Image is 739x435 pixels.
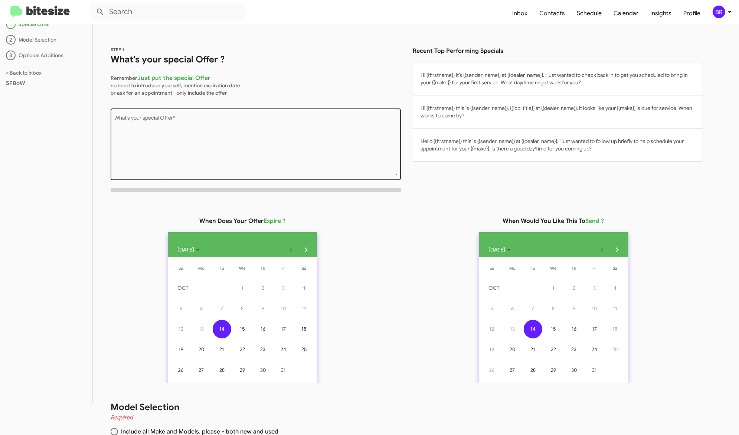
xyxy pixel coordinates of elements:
div: 24 [585,340,604,359]
div: 22 [233,340,252,359]
button: October 5, 2025 [171,298,191,319]
a: Calendar [608,3,644,24]
button: October 31, 2025 [273,360,294,380]
div: 14 [524,320,542,338]
button: October 4, 2025 [605,278,625,298]
button: October 16, 2025 [253,319,273,339]
button: October 13, 2025 [502,319,523,339]
div: 9 [254,299,272,318]
span: Profile [677,3,706,24]
span: Tu [531,266,535,271]
div: 18 [606,320,624,338]
button: BR [706,6,731,18]
button: Hi {{firstname}} it's {{sender_name}} at {{dealer_name}}. I just wanted to check back in to get y... [413,62,703,95]
div: 26 [171,361,190,379]
button: October 24, 2025 [584,339,605,360]
span: Expire ? [264,217,285,225]
a: Schedule [571,3,608,24]
span: Send ? [586,217,604,225]
div: 17 [274,320,293,338]
div: 23 [565,340,583,359]
button: October 27, 2025 [191,360,212,380]
button: October 14, 2025 [523,319,543,339]
button: October 18, 2025 [294,319,314,339]
button: October 29, 2025 [543,360,563,380]
span: We [239,266,245,271]
button: Previous month [284,242,298,257]
h3: Recent Top Performing Specials [413,46,703,56]
div: 17 [585,320,604,338]
button: October 19, 2025 [171,339,191,360]
div: 3 [274,279,293,297]
div: 2 [565,279,583,297]
button: October 5, 2025 [482,298,502,319]
a: Insights [644,3,677,24]
input: Search [90,3,246,21]
button: October 28, 2025 [523,360,543,380]
div: 26 [483,361,501,379]
div: 11 [606,299,624,318]
div: 3 [6,51,16,60]
button: October 12, 2025 [482,319,502,339]
button: October 3, 2025 [584,278,605,298]
button: October 26, 2025 [171,360,191,380]
div: 10 [274,299,293,318]
div: 1 [6,19,16,29]
span: Tu [220,266,224,271]
div: 7 [213,299,231,318]
span: Th [261,266,265,271]
div: 2 [6,35,16,45]
button: October 1, 2025 [232,278,252,298]
a: Inbox [506,3,533,24]
button: October 9, 2025 [564,298,584,319]
span: Mo [509,266,516,271]
td: OCT [482,278,543,298]
button: October 11, 2025 [605,298,625,319]
div: 16 [565,320,583,338]
button: October 20, 2025 [502,339,523,360]
button: October 21, 2025 [212,339,232,360]
div: 28 [524,361,542,379]
button: October 21, 2025 [523,339,543,360]
button: October 20, 2025 [191,339,212,360]
button: October 8, 2025 [543,298,563,319]
button: October 2, 2025 [253,278,273,298]
div: 21 [213,340,231,359]
div: 12 [171,320,190,338]
button: October 30, 2025 [564,360,584,380]
button: October 14, 2025 [212,319,232,339]
div: Special Offer [6,19,86,29]
h3: When Does Your Offer [199,216,285,226]
div: 29 [233,361,252,379]
div: 1 [233,279,252,297]
div: 13 [192,320,211,338]
button: October 23, 2025 [564,339,584,360]
p: Remember no need to introduce yourself, mention expiration date or ask for an appointment - only ... [111,71,401,97]
div: 8 [233,299,252,318]
div: 18 [295,320,313,338]
div: 12 [483,320,501,338]
span: STEP 1 [111,47,124,52]
button: October 7, 2025 [212,298,232,319]
button: October 9, 2025 [253,298,273,319]
button: October 30, 2025 [253,360,273,380]
div: 14 [213,320,231,338]
button: October 29, 2025 [232,360,252,380]
button: Choose month and year [171,242,206,257]
div: 27 [192,361,211,379]
a: Contacts [533,3,571,24]
div: BR [713,6,725,18]
button: October 25, 2025 [294,339,314,360]
button: October 10, 2025 [273,298,294,319]
div: 2 [254,279,272,297]
div: 15 [544,320,563,338]
div: 23 [254,340,272,359]
h4: Required [111,413,685,422]
td: OCT [171,278,232,298]
button: October 31, 2025 [584,360,605,380]
button: October 11, 2025 [294,298,314,319]
a: < Back to inbox [6,69,42,76]
div: 21 [524,340,542,359]
button: Hi {{firstname}} this is {{sender_name}}, {{job_title}} at {{dealer_name}}. It looks like your {{... [413,95,703,129]
div: 31 [585,361,604,379]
